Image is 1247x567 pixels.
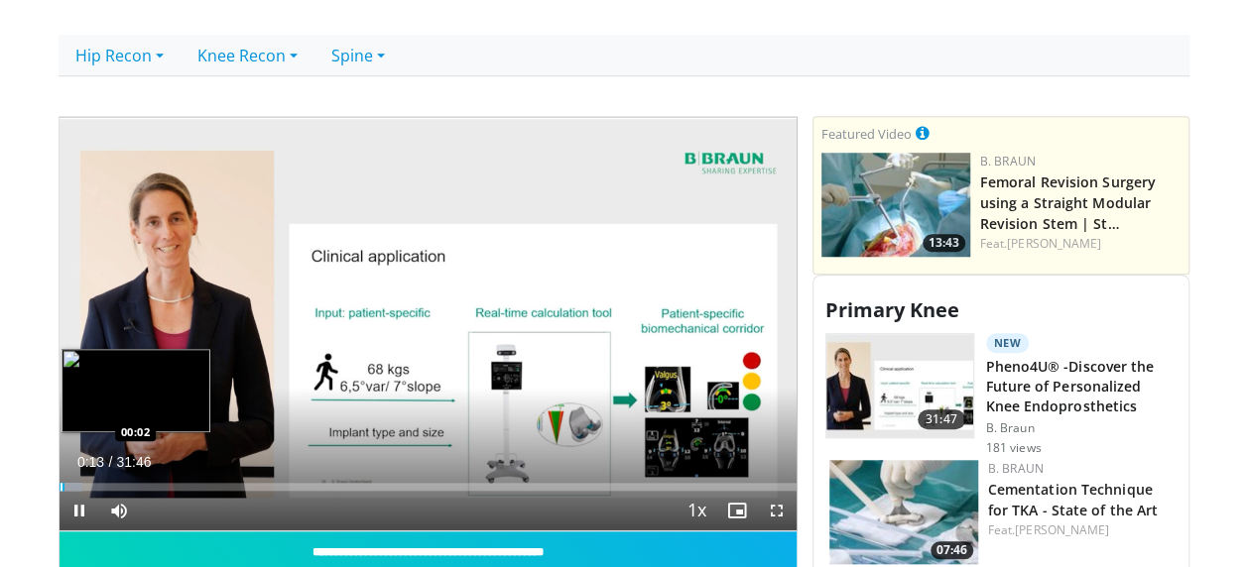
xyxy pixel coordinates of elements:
[60,491,99,530] button: Pause
[717,491,757,530] button: Enable picture-in-picture mode
[1007,235,1101,252] a: [PERSON_NAME]
[986,440,1042,456] p: 181 views
[99,491,139,530] button: Mute
[821,125,912,143] small: Featured Video
[77,454,104,470] span: 0:13
[980,153,1036,170] a: B. Braun
[980,235,1181,253] div: Feat.
[980,172,1156,233] a: Femoral Revision Surgery using a Straight Modular Revision Stem | St…
[109,454,113,470] span: /
[62,349,210,432] img: image.jpeg
[821,153,970,257] a: 13:43
[821,153,970,257] img: 4275ad52-8fa6-4779-9598-00e5d5b95857.150x105_q85_crop-smart_upscale.jpg
[829,460,978,564] img: dde44b06-5141-4670-b072-a706a16e8b8f.jpg.150x105_q85_crop-smart_upscale.jpg
[826,334,973,437] img: 2c749dd2-eaed-4ec0-9464-a41d4cc96b76.150x105_q85_crop-smart_upscale.jpg
[931,541,973,559] span: 07:46
[986,333,1030,353] p: New
[988,480,1159,519] a: Cementation Technique for TKA - State of the Art
[1015,521,1109,538] a: [PERSON_NAME]
[59,35,181,76] a: Hip Recon
[181,35,314,76] a: Knee Recon
[918,409,965,429] span: 31:47
[60,483,797,491] div: Progress Bar
[116,454,151,470] span: 31:46
[825,296,959,323] span: Primary Knee
[757,491,797,530] button: Fullscreen
[988,460,1044,477] a: B. Braun
[60,117,797,531] video-js: Video Player
[923,234,965,252] span: 13:43
[988,521,1173,539] div: Feat.
[986,420,1177,436] p: B. Braun
[829,460,978,564] a: 07:46
[314,35,402,76] a: Spine
[678,491,717,530] button: Playback Rate
[825,333,1177,456] a: 31:47 New Pheno4U® -Discover the Future of Personalized Knee Endoprosthetics B. Braun 181 views
[986,357,1177,416] h3: Pheno4U® -Discover the Future of Personalized Knee Endoprosthetics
